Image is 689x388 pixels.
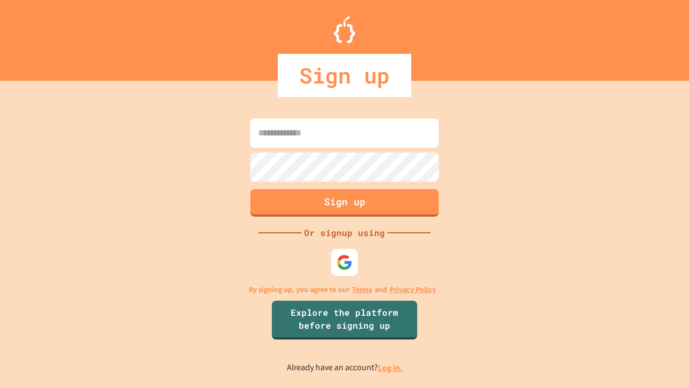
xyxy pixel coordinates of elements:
[272,301,417,339] a: Explore the platform before signing up
[301,226,388,239] div: Or signup using
[378,362,403,373] a: Log in.
[390,284,436,295] a: Privacy Policy
[334,16,355,43] img: Logo.svg
[336,254,353,271] img: google-icon.svg
[278,54,411,97] div: Sign up
[352,284,372,295] a: Terms
[249,284,441,295] p: By signing up, you agree to our and .
[287,361,403,375] p: Already have an account?
[250,189,439,217] button: Sign up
